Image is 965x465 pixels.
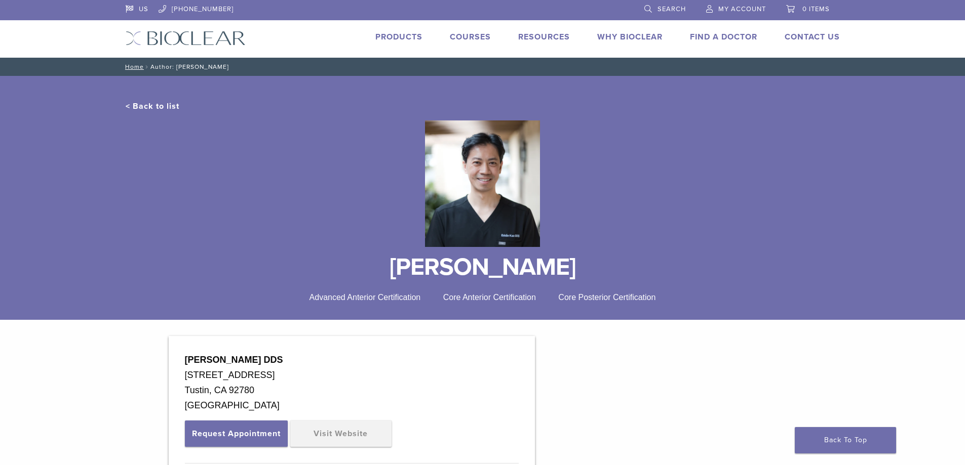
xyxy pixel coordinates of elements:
nav: Author: [PERSON_NAME] [118,58,847,76]
span: My Account [718,5,766,13]
span: Core Posterior Certification [558,293,655,302]
h1: [PERSON_NAME] [126,255,840,279]
a: Resources [518,32,570,42]
a: Home [122,63,144,70]
a: < Back to list [126,101,179,111]
span: 0 items [802,5,830,13]
a: Courses [450,32,491,42]
div: [STREET_ADDRESS] [185,367,519,383]
a: Visit Website [290,420,392,447]
a: Back To Top [795,427,896,453]
a: Contact Us [785,32,840,42]
a: Why Bioclear [597,32,663,42]
div: Tustin, CA 92780 [GEOGRAPHIC_DATA] [185,383,519,413]
button: Request Appointment [185,420,288,447]
span: Core Anterior Certification [443,293,536,302]
a: Products [375,32,422,42]
img: Bioclear [425,120,540,247]
strong: [PERSON_NAME] DDS [185,355,283,365]
a: Find A Doctor [690,32,757,42]
span: / [144,64,150,69]
img: Bioclear [126,31,246,46]
span: Search [658,5,686,13]
span: Advanced Anterior Certification [310,293,421,302]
